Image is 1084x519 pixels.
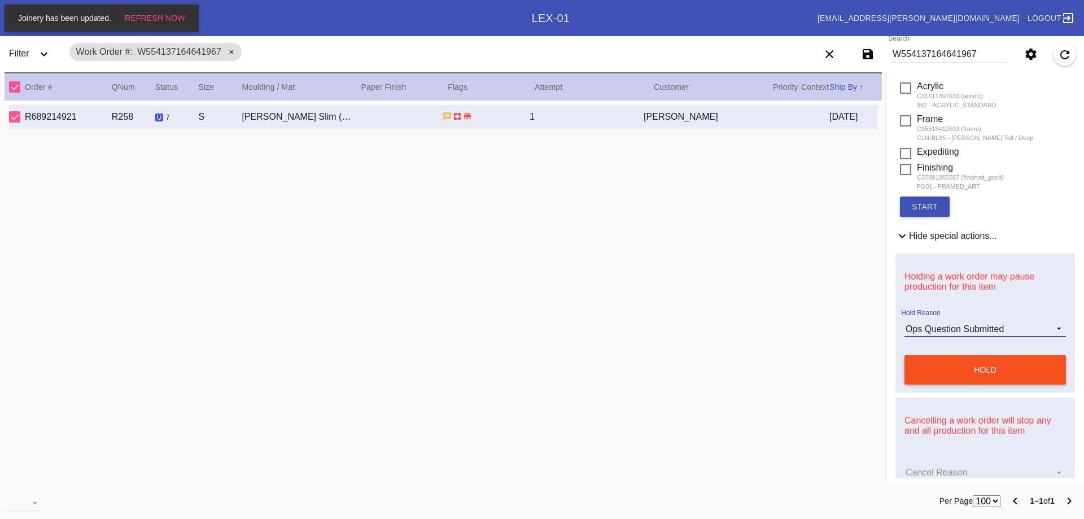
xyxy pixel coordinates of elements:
div: [PERSON_NAME] [644,112,758,122]
span: Priority [773,82,798,91]
md-checkbox: Finishing C37891265587 (finished_good) FG01 - FRAMED_ART [900,163,1004,191]
div: of [1030,494,1055,508]
button: Start [900,197,950,217]
ng-md-icon: Clear filters [823,54,836,63]
a: [EMAIL_ADDRESS][PERSON_NAME][DOMAIN_NAME] [818,14,1020,23]
div: Select Work OrderR689214921R258Unstarted 7 workflow steps remainingS[PERSON_NAME] Slim (Deep) / W... [9,105,877,129]
md-select: Cancel Reason [904,464,1066,481]
div: Moulding / Mat [242,80,361,94]
span: W554137164641967 [137,47,221,56]
span: Ship By [829,82,857,91]
div: Status [155,80,199,94]
md-checkbox: Expediting [900,147,959,158]
p: Cancelling a work order will stop any and all production for this item [900,411,1070,441]
button: Settings [1020,43,1042,66]
span: 7 workflow steps remaining [166,114,170,121]
md-checkbox: Acrylic C31611397633 (acrylic) 982 - ACRYLIC_STANDARD [900,81,996,110]
button: Expand [33,43,55,66]
div: Work OrdersExpand [27,7,532,29]
button: Clear filters [818,43,841,66]
div: C95518412603 (frame) CLN-BL95 - [PERSON_NAME] Tall / Deep [917,124,1033,142]
span: Joinery has been updated. [15,14,115,23]
div: QNum [112,80,155,94]
b: 1 [1050,496,1055,505]
div: Ops Question Submitted [906,324,1004,334]
div: LEX-01 [532,12,570,25]
span: Hide special actions... [909,231,997,241]
span: Has instructions from customer. Has instructions from business. [443,111,452,121]
span: Finishing [917,163,953,172]
div: S [199,112,242,122]
md-select: Hold Reason: Ops Question Submitted [904,320,1066,337]
p: Holding a work order may pause production for this item [900,267,1070,296]
span: 7 [166,114,170,121]
button: Save filters [856,43,879,66]
span: Filter [9,49,29,58]
div: FilterExpand [5,38,63,70]
button: Previous Page [1004,490,1026,512]
span: Unstarted [155,114,164,121]
button: Hold [904,355,1066,385]
span: Refresh Now [125,14,185,23]
span: Work Order # [76,47,133,56]
span: Acrylic [917,81,943,91]
span: Logout [1028,14,1061,23]
b: 1–1 [1030,496,1043,505]
div: Order # [25,80,112,94]
div: Customer [654,80,773,94]
md-checkbox: Select All [9,78,26,96]
button: Next Page [1058,490,1081,512]
div: Attempt [535,80,654,94]
md-select: download-file: Download... [3,494,42,511]
span: Surface Float [453,111,462,121]
div: Flags [448,80,535,94]
div: Size [199,80,242,94]
button: Refresh Now [121,8,189,28]
span: ↑ [859,82,863,91]
label: Per Page [939,494,973,508]
span: Frame [917,114,943,124]
div: C37891265587 (finished_good) FG01 - FRAMED_ART [917,173,1004,191]
span: Ship to Store [463,111,472,121]
span: Expediting [917,147,959,156]
md-checkbox: Select Work Order [9,110,26,124]
span: Size [199,82,215,91]
div: C31611397633 (acrylic) 982 - ACRYLIC_STANDARD [917,91,996,110]
div: R689214921 [25,112,112,122]
div: Context [801,80,829,94]
div: [DATE] [829,112,877,122]
div: Priority [773,80,801,94]
div: 1 [530,112,644,122]
div: [PERSON_NAME] Slim (Deep) / White [242,112,356,122]
div: Paper Finish [361,80,448,94]
button: Refresh [1054,43,1076,66]
div: Ship By ↑ [829,80,877,94]
div: R258 [112,112,155,122]
md-checkbox: Frame C95518412603 (frame) CLN-BL95 - Mercer Tall / Deep [900,114,1033,142]
a: Logout [1024,8,1075,28]
span: u [157,114,162,121]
